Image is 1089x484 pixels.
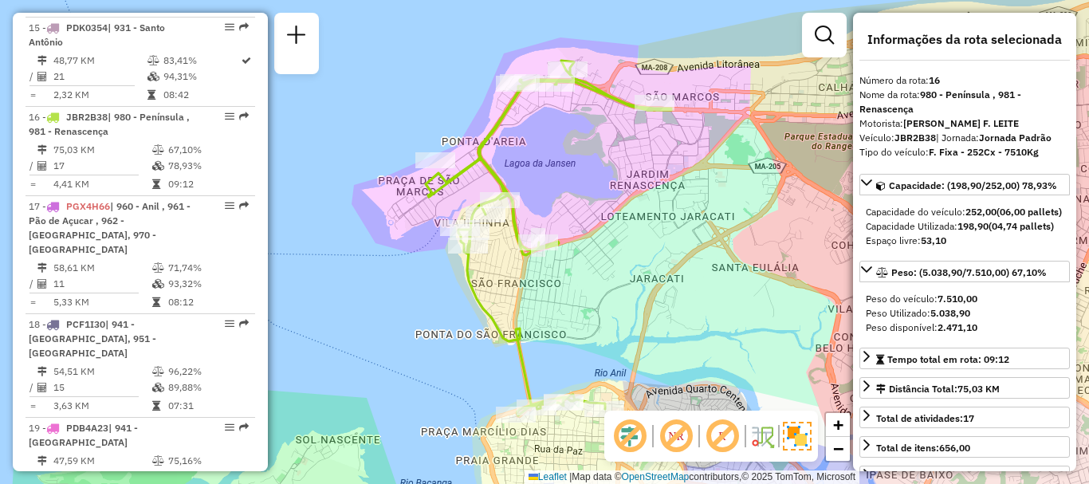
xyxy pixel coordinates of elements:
[989,220,1054,232] strong: (04,74 pallets)
[29,200,191,255] span: | 960 - Anil , 961 - Pão de Açucar , 962 - [GEOGRAPHIC_DATA], 970 - [GEOGRAPHIC_DATA]
[37,161,47,171] i: Total de Atividades
[66,422,108,434] span: PDB4A23
[965,206,997,218] strong: 252,00
[876,382,1000,396] div: Distância Total:
[783,422,812,451] img: Exibir/Ocultar setores
[859,174,1070,195] a: Capacidade: (198,90/252,00) 78,93%
[866,306,1063,321] div: Peso Utilizado:
[66,318,105,330] span: PCF1I30
[225,423,234,432] em: Opções
[859,32,1070,47] h4: Informações da rota selecionada
[833,415,843,435] span: +
[37,56,47,65] i: Distância Total
[657,417,695,455] span: Exibir NR
[866,293,977,305] span: Peso do veículo:
[53,380,151,395] td: 15
[29,318,156,359] span: 18 -
[569,471,572,482] span: |
[53,294,151,310] td: 5,33 KM
[876,441,970,455] div: Total de itens:
[53,87,147,103] td: 2,32 KM
[167,364,248,380] td: 96,22%
[239,112,249,121] em: Rota exportada
[866,205,1063,219] div: Capacidade do veículo:
[152,297,160,307] i: Tempo total em rota
[152,383,164,392] i: % de utilização da cubagem
[525,470,859,484] div: Map data © contributors,© 2025 TomTom, Microsoft
[622,471,690,482] a: OpenStreetMap
[891,266,1047,278] span: Peso: (5.038,90/7.510,00) 67,10%
[29,276,37,292] td: /
[29,294,37,310] td: =
[37,383,47,392] i: Total de Atividades
[29,398,37,414] td: =
[938,293,977,305] strong: 7.510,00
[239,22,249,32] em: Rota exportada
[859,377,1070,399] a: Distância Total:75,03 KM
[29,318,156,359] span: | 941 - [GEOGRAPHIC_DATA], 951 - [GEOGRAPHIC_DATA]
[29,111,190,137] span: 16 -
[29,176,37,192] td: =
[826,437,850,461] a: Zoom out
[29,200,191,255] span: 17 -
[979,132,1052,144] strong: Jornada Padrão
[163,87,240,103] td: 08:42
[749,423,775,449] img: Fluxo de ruas
[37,456,47,466] i: Distância Total
[866,234,1063,248] div: Espaço livre:
[53,398,151,414] td: 3,63 KM
[152,161,164,171] i: % de utilização da cubagem
[242,56,251,65] i: Rota otimizada
[37,145,47,155] i: Distância Total
[938,321,977,333] strong: 2.471,10
[859,348,1070,369] a: Tempo total em rota: 09:12
[921,234,946,246] strong: 53,10
[66,200,110,212] span: PGX4H66
[957,220,989,232] strong: 198,90
[53,53,147,69] td: 48,77 KM
[239,201,249,211] em: Rota exportada
[147,56,159,65] i: % de utilização do peso
[866,219,1063,234] div: Capacidade Utilizada:
[163,69,240,85] td: 94,31%
[66,22,108,33] span: PDK0354
[152,179,160,189] i: Tempo total em rota
[225,112,234,121] em: Opções
[859,131,1070,145] div: Veículo:
[859,407,1070,428] a: Total de atividades:17
[859,145,1070,159] div: Tipo do veículo:
[859,89,1021,115] strong: 980 - Península , 981 - Renascença
[936,132,1052,144] span: | Jornada:
[894,132,936,144] strong: JBR2B38
[939,442,970,454] strong: 656,00
[963,412,974,424] strong: 17
[859,261,1070,282] a: Peso: (5.038,90/7.510,00) 67,10%
[903,117,1019,129] strong: [PERSON_NAME] F. LEITE
[53,260,151,276] td: 58,61 KM
[929,146,1039,158] strong: F. Fixa - 252Cx - 7510Kg
[876,412,974,424] span: Total de atividades:
[29,158,37,174] td: /
[163,53,240,69] td: 83,41%
[29,111,190,137] span: | 980 - Península , 981 - Renascença
[53,364,151,380] td: 54,51 KM
[53,276,151,292] td: 11
[833,439,843,458] span: −
[167,276,248,292] td: 93,32%
[53,142,151,158] td: 75,03 KM
[859,73,1070,88] div: Número da rota:
[29,69,37,85] td: /
[29,87,37,103] td: =
[29,422,138,448] span: 19 -
[225,22,234,32] em: Opções
[152,401,160,411] i: Tempo total em rota
[147,90,155,100] i: Tempo total em rota
[889,179,1057,191] span: Capacidade: (198,90/252,00) 78,93%
[281,19,313,55] a: Nova sessão e pesquisa
[225,319,234,329] em: Opções
[703,417,741,455] span: Exibir rótulo
[859,116,1070,131] div: Motorista:
[29,22,165,48] span: 15 -
[167,380,248,395] td: 89,88%
[611,417,649,455] span: Exibir deslocamento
